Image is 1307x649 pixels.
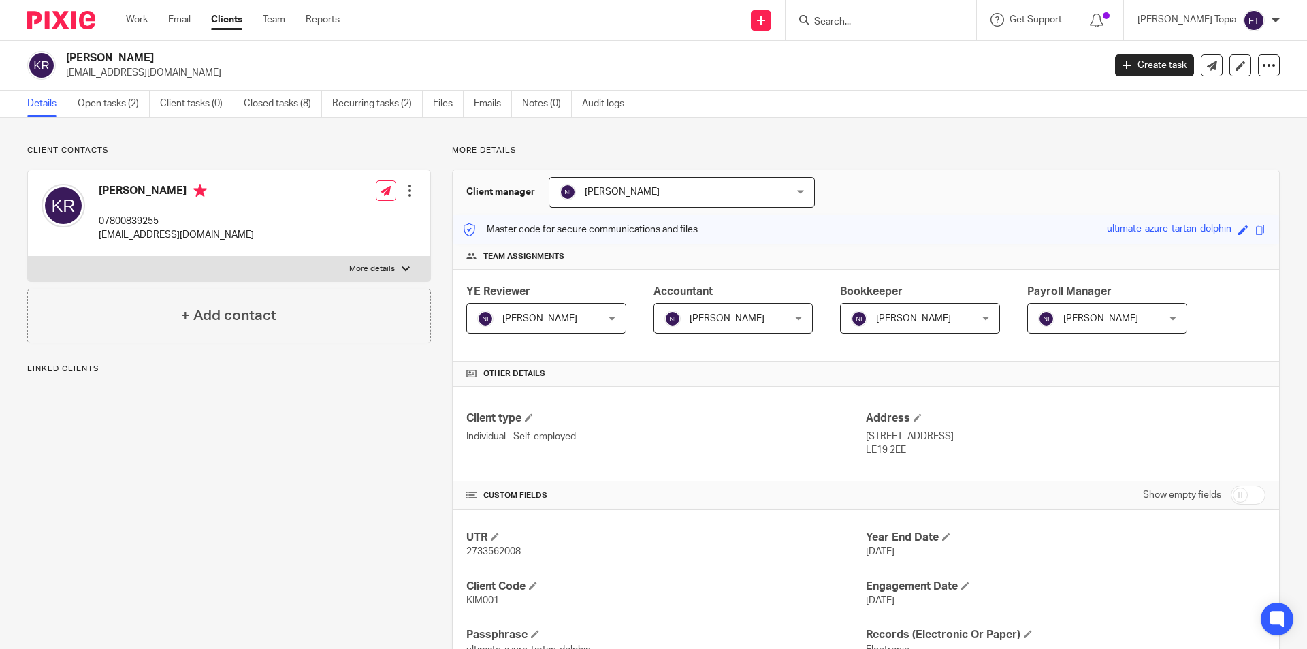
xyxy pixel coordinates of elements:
span: Get Support [1010,15,1062,25]
a: Work [126,13,148,27]
span: Payroll Manager [1027,286,1112,297]
img: Pixie [27,11,95,29]
p: Master code for secure communications and files [463,223,698,236]
span: Accountant [653,286,713,297]
span: YE Reviewer [466,286,530,297]
img: svg%3E [664,311,681,327]
span: Bookkeeper [840,286,903,297]
span: [PERSON_NAME] [876,314,951,323]
img: svg%3E [560,184,576,200]
a: Notes (0) [522,91,572,117]
img: svg%3E [1243,10,1265,31]
h4: Address [866,411,1265,426]
a: Team [263,13,285,27]
a: Closed tasks (8) [244,91,322,117]
span: Team assignments [483,251,564,262]
h2: [PERSON_NAME] [66,51,889,65]
a: Open tasks (2) [78,91,150,117]
h4: Engagement Date [866,580,1265,594]
label: Show empty fields [1143,488,1221,502]
img: svg%3E [851,311,867,327]
span: [PERSON_NAME] [585,187,660,197]
div: ultimate-azure-tartan-dolphin [1107,222,1231,238]
a: Create task [1115,54,1194,76]
a: Reports [306,13,340,27]
h4: Passphrase [466,628,866,642]
h4: Client type [466,411,866,426]
img: svg%3E [27,51,56,80]
h4: Year End Date [866,531,1265,545]
span: KIM001 [466,596,499,605]
span: Other details [483,368,545,379]
img: svg%3E [1038,311,1054,327]
h4: Client Code [466,580,866,594]
span: [PERSON_NAME] [690,314,764,323]
h4: [PERSON_NAME] [99,184,254,201]
span: [DATE] [866,596,894,605]
p: More details [349,264,395,274]
a: Details [27,91,67,117]
p: LE19 2EE [866,443,1265,457]
p: More details [452,145,1280,156]
span: [PERSON_NAME] [1063,314,1138,323]
p: [STREET_ADDRESS] [866,430,1265,443]
p: [EMAIL_ADDRESS][DOMAIN_NAME] [99,228,254,242]
span: [PERSON_NAME] [502,314,577,323]
p: [PERSON_NAME] Topia [1137,13,1236,27]
span: [DATE] [866,547,894,556]
a: Email [168,13,191,27]
a: Audit logs [582,91,634,117]
h4: CUSTOM FIELDS [466,490,866,501]
img: svg%3E [42,184,85,227]
p: [EMAIL_ADDRESS][DOMAIN_NAME] [66,66,1095,80]
p: 07800839255 [99,215,254,228]
a: Files [433,91,464,117]
p: Linked clients [27,364,431,375]
img: svg%3E [477,311,494,327]
a: Clients [211,13,242,27]
p: Individual - Self-employed [466,430,866,443]
h4: Records (Electronic Or Paper) [866,628,1265,642]
a: Emails [474,91,512,117]
p: Client contacts [27,145,431,156]
h4: UTR [466,531,866,545]
h4: + Add contact [181,305,276,326]
input: Search [813,16,935,29]
i: Primary [193,184,207,197]
a: Recurring tasks (2) [332,91,423,117]
a: Client tasks (0) [160,91,233,117]
span: 2733562008 [466,547,521,556]
h3: Client manager [466,185,535,199]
